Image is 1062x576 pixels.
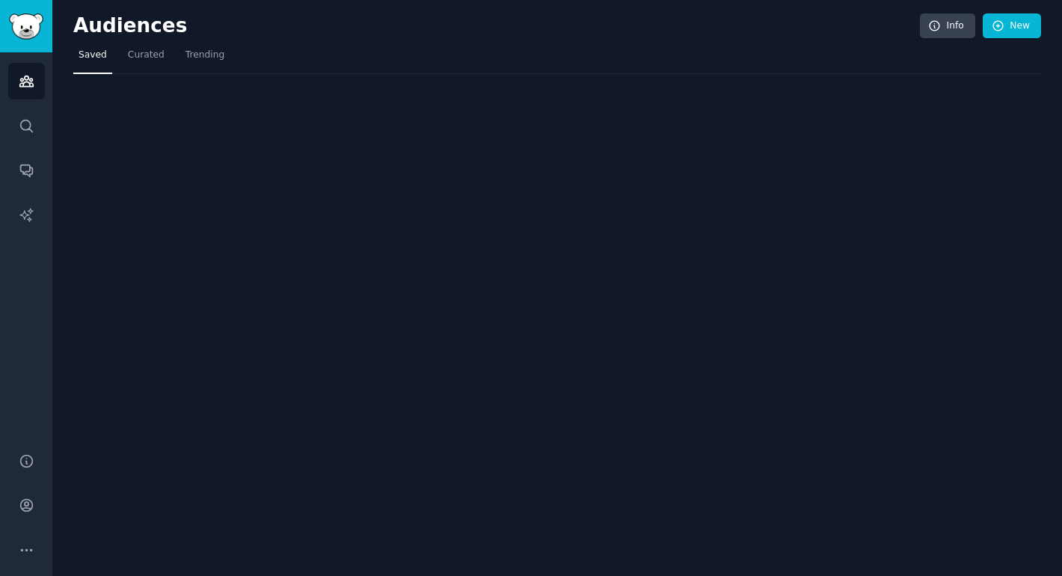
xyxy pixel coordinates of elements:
h2: Audiences [73,14,920,38]
img: GummySearch logo [9,13,43,40]
a: Info [920,13,975,39]
span: Trending [185,49,224,62]
a: New [983,13,1041,39]
a: Saved [73,43,112,74]
a: Trending [180,43,230,74]
a: Curated [123,43,170,74]
span: Curated [128,49,165,62]
span: Saved [79,49,107,62]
